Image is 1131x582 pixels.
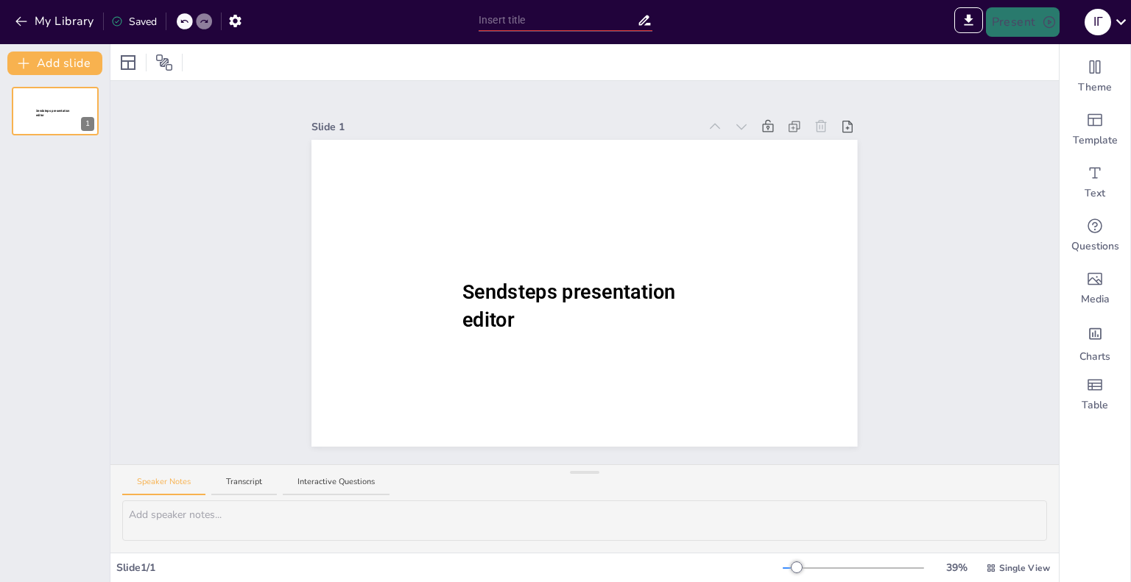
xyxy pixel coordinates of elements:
[1082,398,1108,413] span: Table
[1085,9,1111,35] div: І Г
[1081,292,1110,307] span: Media
[479,10,637,31] input: Insert title
[1060,368,1130,421] div: Add a table
[116,51,140,74] div: Layout
[1060,50,1130,103] div: Change the overall theme
[999,561,1050,575] span: Single View
[12,87,99,135] div: 1
[81,117,94,131] div: 1
[1078,80,1112,95] span: Theme
[116,560,783,575] div: Slide 1 / 1
[986,7,1060,37] button: Present
[155,54,173,71] span: Position
[462,280,676,331] span: Sendsteps presentation editor
[1060,262,1130,315] div: Add images, graphics, shapes or video
[111,14,157,29] div: Saved
[1079,349,1110,364] span: Charts
[1060,103,1130,156] div: Add ready made slides
[311,119,698,135] div: Slide 1
[7,52,102,75] button: Add slide
[1085,7,1111,37] button: І Г
[283,476,390,496] button: Interactive Questions
[211,476,277,496] button: Transcript
[122,476,205,496] button: Speaker Notes
[1073,133,1118,148] span: Template
[954,7,983,37] span: Export to PowerPoint
[1060,209,1130,262] div: Get real-time input from your audience
[1060,315,1130,368] div: Add charts and graphs
[1085,186,1105,201] span: Text
[939,560,974,575] div: 39 %
[11,10,100,33] button: My Library
[1071,239,1119,254] span: Questions
[36,109,70,117] span: Sendsteps presentation editor
[1060,156,1130,209] div: Add text boxes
